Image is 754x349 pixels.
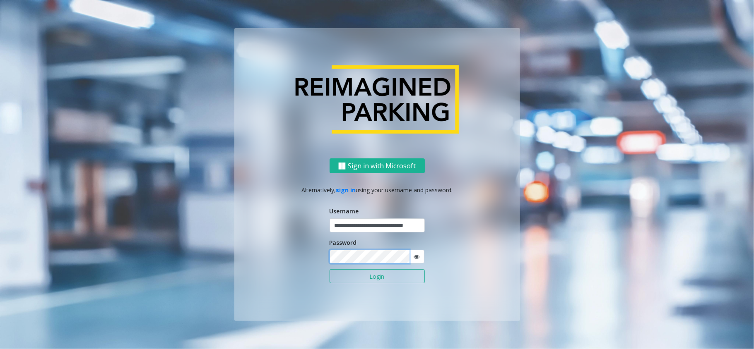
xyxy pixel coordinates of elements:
a: sign in [336,186,356,194]
label: Password [330,238,357,247]
button: Sign in with Microsoft [330,158,425,174]
p: Alternatively, using your username and password. [243,186,512,194]
label: Username [330,207,359,215]
button: Login [330,269,425,283]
